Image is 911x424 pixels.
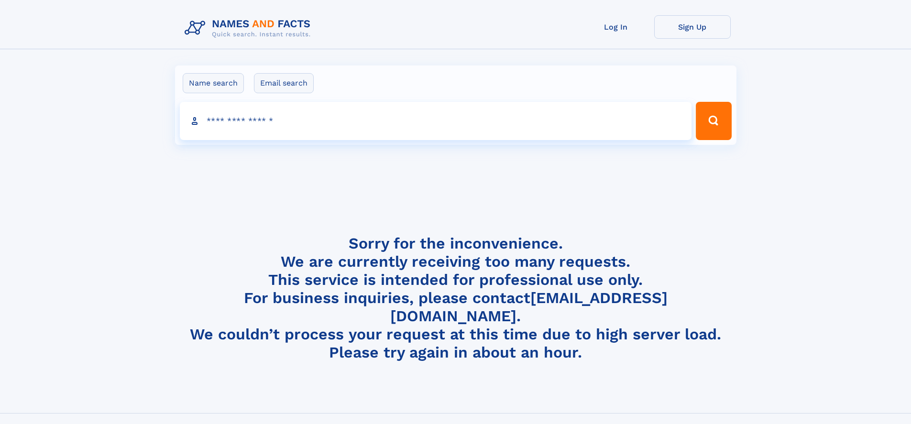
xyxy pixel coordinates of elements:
[696,102,731,140] button: Search Button
[180,102,692,140] input: search input
[254,73,314,93] label: Email search
[578,15,654,39] a: Log In
[181,15,318,41] img: Logo Names and Facts
[183,73,244,93] label: Name search
[390,289,668,325] a: [EMAIL_ADDRESS][DOMAIN_NAME]
[654,15,731,39] a: Sign Up
[181,234,731,362] h4: Sorry for the inconvenience. We are currently receiving too many requests. This service is intend...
